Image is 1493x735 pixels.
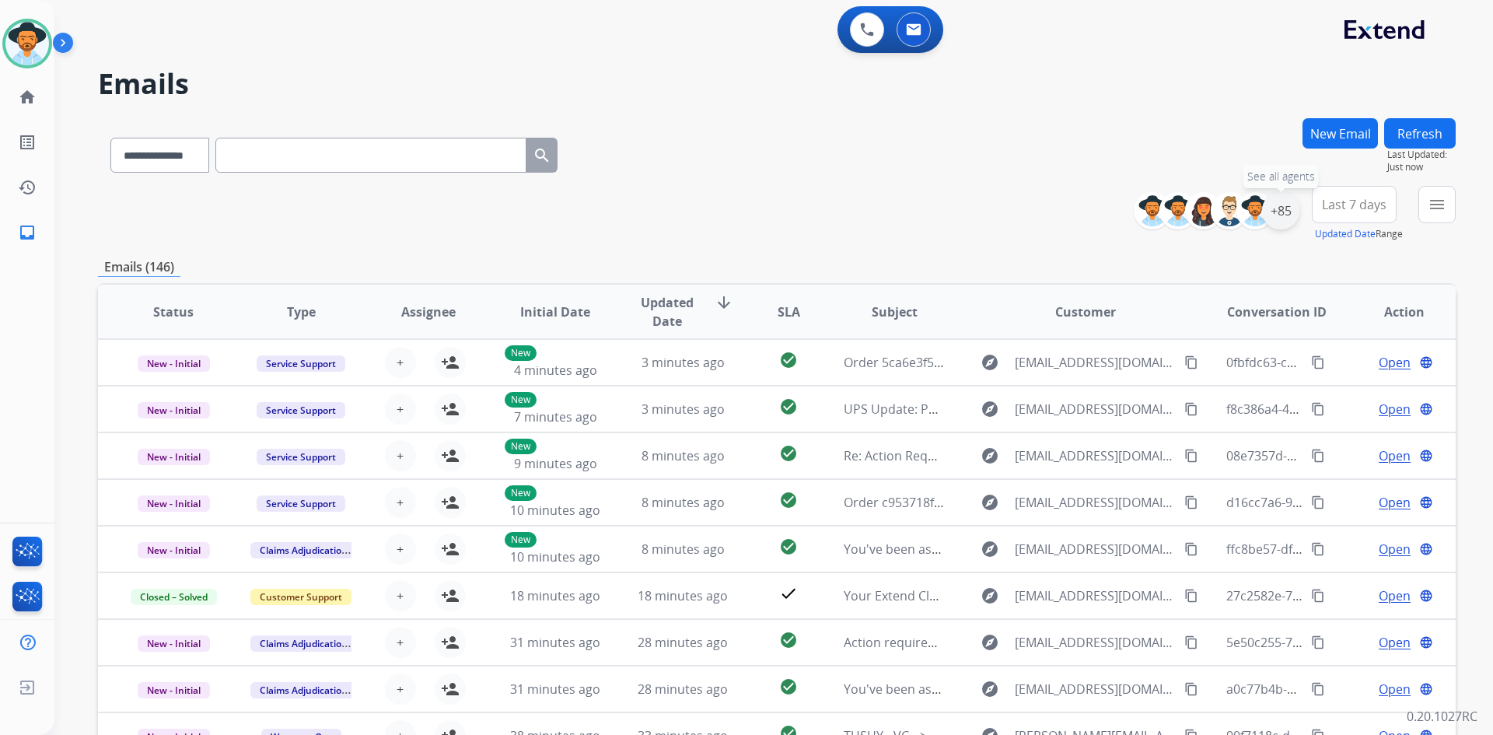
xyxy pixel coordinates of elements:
[1015,446,1175,465] span: [EMAIL_ADDRESS][DOMAIN_NAME]
[505,485,537,501] p: New
[1015,400,1175,418] span: [EMAIL_ADDRESS][DOMAIN_NAME]
[1311,682,1325,696] mat-icon: content_copy
[138,635,210,652] span: New - Initial
[1328,285,1456,339] th: Action
[138,355,210,372] span: New - Initial
[1379,633,1411,652] span: Open
[385,534,416,565] button: +
[401,303,456,321] span: Assignee
[287,303,316,321] span: Type
[1315,227,1403,240] span: Range
[1302,118,1378,149] button: New Email
[250,682,357,698] span: Claims Adjudication
[1184,495,1198,509] mat-icon: content_copy
[397,400,404,418] span: +
[510,548,600,565] span: 10 minutes ago
[981,540,999,558] mat-icon: explore
[441,540,460,558] mat-icon: person_add
[779,584,798,603] mat-icon: check
[1184,682,1198,696] mat-icon: content_copy
[1419,542,1433,556] mat-icon: language
[1015,493,1175,512] span: [EMAIL_ADDRESS][DOMAIN_NAME]
[1419,682,1433,696] mat-icon: language
[1379,586,1411,605] span: Open
[779,631,798,649] mat-icon: check_circle
[1015,586,1175,605] span: [EMAIL_ADDRESS][DOMAIN_NAME]
[1379,400,1411,418] span: Open
[1184,635,1198,649] mat-icon: content_copy
[1184,589,1198,603] mat-icon: content_copy
[1226,447,1467,464] span: 08e7357d-58ce-4028-918a-7d39eb35c52e
[844,354,1114,371] span: Order 5ca6e3f5-80fb-4716-9a89-37351c000628
[441,680,460,698] mat-icon: person_add
[1226,634,1465,651] span: 5e50c255-7b74-47fe-b8a3-09645872bd10
[1311,589,1325,603] mat-icon: content_copy
[1407,707,1477,726] p: 0.20.1027RC
[250,542,357,558] span: Claims Adjudication
[1379,540,1411,558] span: Open
[1227,303,1327,321] span: Conversation ID
[1387,149,1456,161] span: Last Updated:
[441,400,460,418] mat-icon: person_add
[1226,541,1455,558] span: ffc8be57-dfc5-4d84-a08c-5692f419681d
[138,495,210,512] span: New - Initial
[138,542,210,558] span: New - Initial
[1419,635,1433,649] mat-icon: language
[385,487,416,518] button: +
[1184,355,1198,369] mat-icon: content_copy
[18,133,37,152] mat-icon: list_alt
[505,439,537,454] p: New
[981,353,999,372] mat-icon: explore
[257,449,345,465] span: Service Support
[779,491,798,509] mat-icon: check_circle
[250,589,351,605] span: Customer Support
[1247,169,1315,184] span: See all agents
[981,493,999,512] mat-icon: explore
[642,541,725,558] span: 8 minutes ago
[638,681,728,698] span: 28 minutes ago
[844,401,1146,418] span: UPS Update: Package Scheduled for Delivery [DATE]
[98,257,180,277] p: Emails (146)
[505,532,537,548] p: New
[441,493,460,512] mat-icon: person_add
[779,397,798,416] mat-icon: check_circle
[397,446,404,465] span: +
[779,444,798,463] mat-icon: check_circle
[1387,161,1456,173] span: Just now
[1311,402,1325,416] mat-icon: content_copy
[1379,680,1411,698] span: Open
[1311,635,1325,649] mat-icon: content_copy
[642,401,725,418] span: 3 minutes ago
[397,680,404,698] span: +
[1384,118,1456,149] button: Refresh
[505,392,537,408] p: New
[778,303,800,321] span: SLA
[505,345,537,361] p: New
[385,394,416,425] button: +
[441,353,460,372] mat-icon: person_add
[844,494,1117,511] span: Order c953718f-8101-4fad-a95c-1bc3bb1a8ed8
[510,634,600,651] span: 31 minutes ago
[638,634,728,651] span: 28 minutes ago
[18,178,37,197] mat-icon: history
[397,353,404,372] span: +
[257,495,345,512] span: Service Support
[1322,201,1386,208] span: Last 7 days
[520,303,590,321] span: Initial Date
[385,580,416,611] button: +
[257,402,345,418] span: Service Support
[138,682,210,698] span: New - Initial
[1226,354,1456,371] span: 0fbfdc63-c7ec-495d-bd52-942d9063ff51
[642,354,725,371] span: 3 minutes ago
[1262,192,1299,229] div: +85
[510,502,600,519] span: 10 minutes ago
[1311,355,1325,369] mat-icon: content_copy
[1311,449,1325,463] mat-icon: content_copy
[1315,228,1376,240] button: Updated Date
[250,635,357,652] span: Claims Adjudication
[844,447,1453,464] span: Re: Action Required: You've been assigned a new service order: 529d498a-9395-440e-ac67-3782ee2aef2a
[844,634,1174,651] span: Action required: Extend claim approved for replacement
[1015,633,1175,652] span: [EMAIL_ADDRESS][DOMAIN_NAME]
[1311,542,1325,556] mat-icon: content_copy
[397,586,404,605] span: +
